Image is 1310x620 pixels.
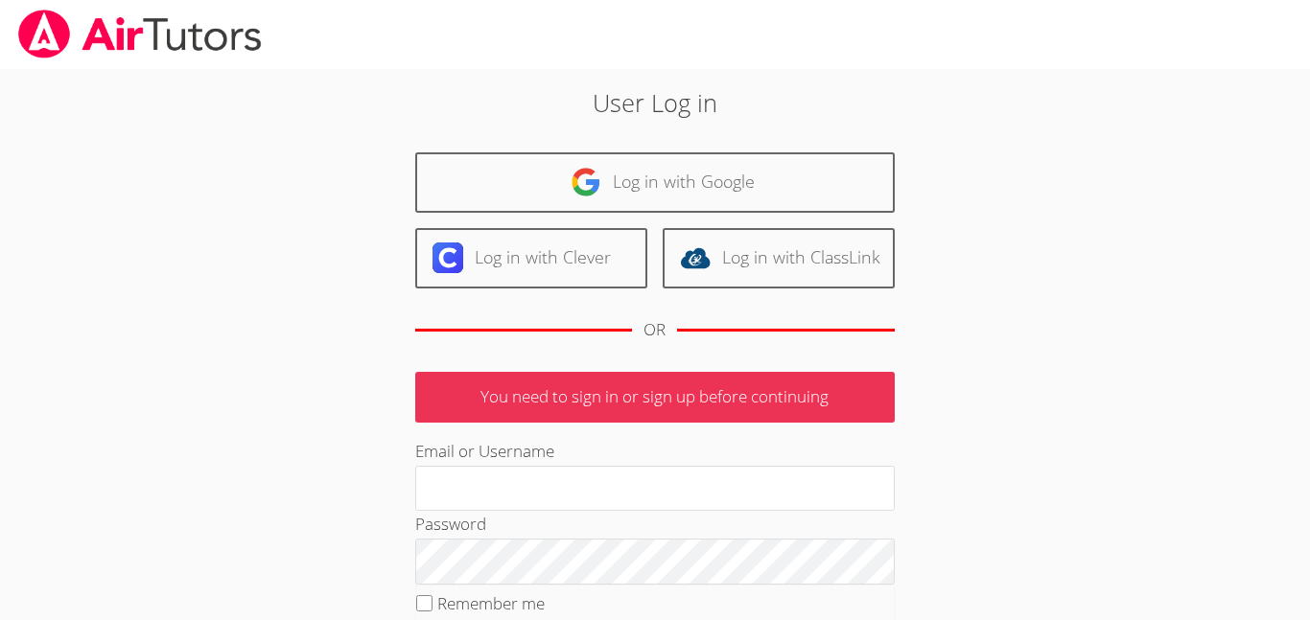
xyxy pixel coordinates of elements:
a: Log in with Google [415,152,895,213]
label: Remember me [437,592,545,614]
img: google-logo-50288ca7cdecda66e5e0955fdab243c47b7ad437acaf1139b6f446037453330a.svg [571,167,601,197]
h2: User Log in [301,84,1009,121]
img: clever-logo-6eab21bc6e7a338710f1a6ff85c0baf02591cd810cc4098c63d3a4b26e2feb20.svg [433,242,463,273]
img: classlink-logo-d6bb404cc1216ec64c9a2012d9dc4662098be43eaf13dc465df04b49fa7ab582.svg [680,242,711,273]
img: airtutors_banner-c4298cdbf04f3fff15de1276eac7730deb9818008684d7c2e4769d2f7ddbe033.png [16,10,264,58]
a: Log in with ClassLink [663,228,895,288]
label: Email or Username [415,440,554,462]
div: OR [643,316,666,344]
label: Password [415,513,486,535]
a: Log in with Clever [415,228,647,288]
p: You need to sign in or sign up before continuing [415,372,895,423]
